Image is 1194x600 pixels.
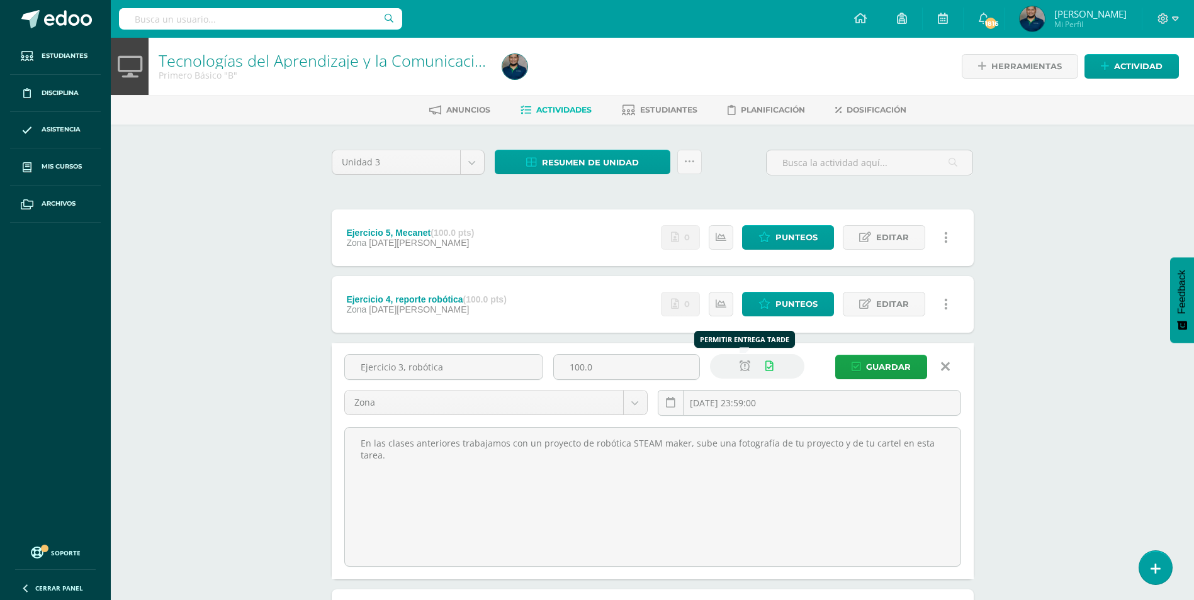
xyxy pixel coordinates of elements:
[10,186,101,223] a: Archivos
[1020,6,1045,31] img: d8373e4dfd60305494891825aa241832.png
[876,292,909,316] span: Editar
[775,226,818,249] span: Punteos
[866,355,911,379] span: Guardar
[369,304,469,314] span: [DATE][PERSON_NAME]
[542,151,639,174] span: Resumen de unidad
[346,294,506,304] div: Ejercicio 4, reporte robótica
[502,54,527,79] img: d8373e4dfd60305494891825aa241832.png
[332,150,484,174] a: Unidad 3
[42,51,87,61] span: Estudiantes
[346,304,366,314] span: Zona
[684,226,690,249] span: 0
[345,428,960,566] textarea: En las clases anteriores trabajamos con un proyecto de robótica STEAM maker, sube una fotografía ...
[159,52,487,69] h1: Tecnologías del Aprendizaje y la Comunicación
[1054,19,1127,30] span: Mi Perfil
[431,228,474,238] strong: (100.0 pts)
[342,150,451,174] span: Unidad 3
[876,226,909,249] span: Editar
[346,238,366,248] span: Zona
[835,355,927,379] button: Guardar
[1084,54,1179,79] a: Actividad
[495,150,670,174] a: Resumen de unidad
[42,162,82,172] span: Mis cursos
[742,292,834,316] a: Punteos
[962,54,1078,79] a: Herramientas
[346,228,474,238] div: Ejercicio 5, Mecanet
[742,225,834,250] a: Punteos
[51,548,81,557] span: Soporte
[345,391,647,414] a: Zona
[159,50,493,71] a: Tecnologías del Aprendizaje y la Comunicación
[42,125,81,135] span: Asistencia
[15,543,96,560] a: Soporte
[728,100,805,120] a: Planificación
[42,88,79,98] span: Disciplina
[640,105,697,114] span: Estudiantes
[521,100,592,120] a: Actividades
[1054,8,1127,20] span: [PERSON_NAME]
[767,150,972,175] input: Busca la actividad aquí...
[119,8,402,30] input: Busca un usuario...
[775,292,818,316] span: Punteos
[658,391,960,415] input: Fecha de entrega
[159,69,487,81] div: Primero Básico 'B'
[661,292,700,316] a: No se han realizado entregas
[991,55,1062,78] span: Herramientas
[42,199,76,209] span: Archivos
[1176,270,1188,314] span: Feedback
[369,238,469,248] span: [DATE][PERSON_NAME]
[10,112,101,149] a: Asistencia
[354,391,614,414] span: Zona
[10,148,101,186] a: Mis cursos
[622,100,697,120] a: Estudiantes
[835,100,906,120] a: Dosificación
[661,225,700,250] a: No se han realizado entregas
[684,292,690,316] span: 0
[536,105,592,114] span: Actividades
[554,355,699,379] input: Puntos máximos
[1114,55,1163,78] span: Actividad
[700,335,789,344] div: Permitir entrega tarde
[10,38,101,75] a: Estudiantes
[345,355,543,379] input: Título
[35,584,83,592] span: Cerrar panel
[1170,257,1194,343] button: Feedback - Mostrar encuesta
[741,105,805,114] span: Planificación
[984,16,998,30] span: 1816
[10,75,101,112] a: Disciplina
[429,100,490,120] a: Anuncios
[446,105,490,114] span: Anuncios
[463,294,507,304] strong: (100.0 pts)
[847,105,906,114] span: Dosificación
